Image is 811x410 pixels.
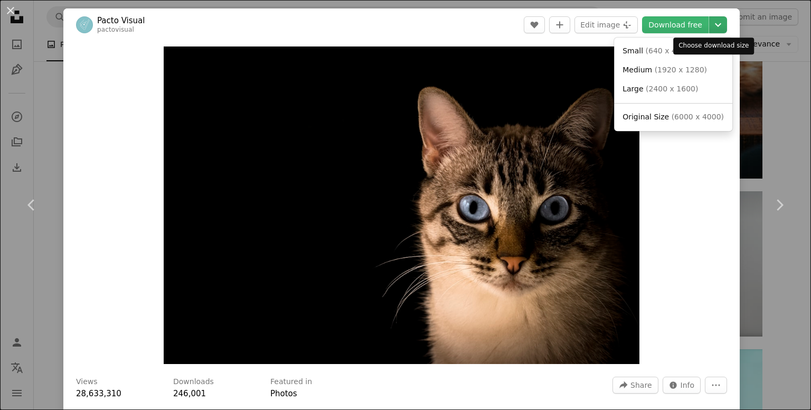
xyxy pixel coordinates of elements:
span: ( 6000 x 4000 ) [672,113,724,121]
div: Choose download size [614,38,732,131]
span: Small [623,46,643,55]
span: Large [623,85,643,93]
span: ( 640 x 426 ) [646,46,689,55]
span: ( 2400 x 1600 ) [646,85,698,93]
div: Choose download size [673,38,754,54]
span: Original Size [623,113,669,121]
button: Choose download size [709,16,727,33]
span: ( 1920 x 1280 ) [655,66,707,74]
span: Medium [623,66,652,74]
